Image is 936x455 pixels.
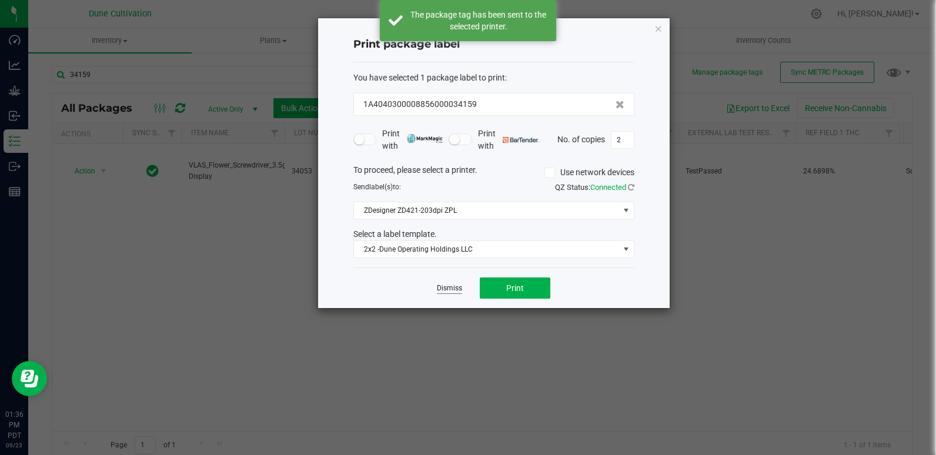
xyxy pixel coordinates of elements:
[506,283,524,293] span: Print
[478,128,539,152] span: Print with
[503,137,539,143] img: bartender.png
[345,164,643,182] div: To proceed, please select a printer.
[557,134,605,143] span: No. of copies
[382,128,443,152] span: Print with
[345,228,643,240] div: Select a label template.
[369,183,393,191] span: label(s)
[407,134,443,143] img: mark_magic_cybra.png
[590,183,626,192] span: Connected
[353,37,634,52] h4: Print package label
[353,72,634,84] div: :
[480,277,550,299] button: Print
[353,183,401,191] span: Send to:
[544,166,634,179] label: Use network devices
[354,241,619,257] span: 2x2 -Dune Operating Holdings LLC
[354,202,619,219] span: ZDesigner ZD421-203dpi ZPL
[353,73,505,82] span: You have selected 1 package label to print
[437,283,462,293] a: Dismiss
[12,361,47,396] iframe: Resource center
[409,9,547,32] div: The package tag has been sent to the selected printer.
[363,98,477,111] span: 1A4040300008856000034159
[555,183,634,192] span: QZ Status:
